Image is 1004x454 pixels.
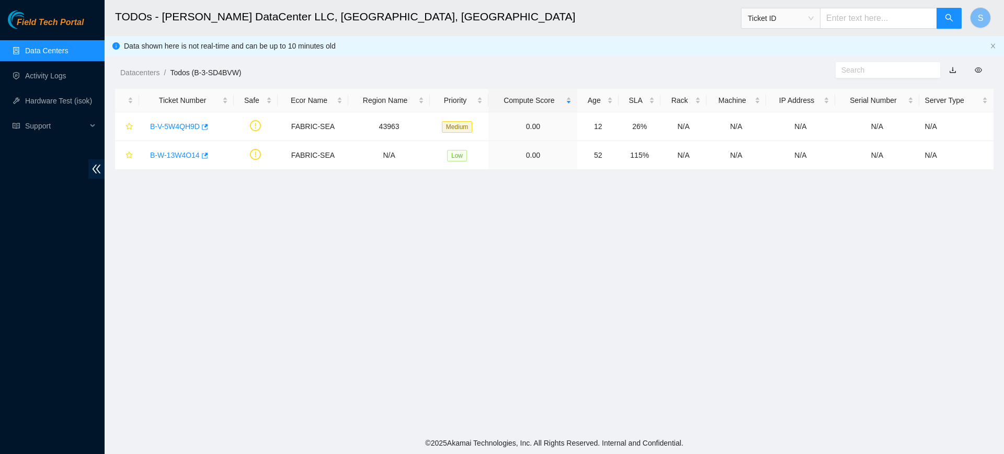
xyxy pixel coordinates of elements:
span: eye [975,66,982,74]
td: N/A [660,112,706,141]
td: N/A [706,112,766,141]
td: N/A [835,141,919,170]
span: Medium [442,121,473,133]
td: 0.00 [488,112,577,141]
td: 26% [619,112,660,141]
button: close [990,43,996,50]
td: N/A [348,141,429,170]
a: Data Centers [25,46,68,55]
img: Akamai Technologies [8,10,53,29]
a: Activity Logs [25,72,66,80]
td: N/A [919,112,994,141]
span: double-left [88,159,105,179]
span: S [978,11,984,25]
td: N/A [835,112,919,141]
td: N/A [660,141,706,170]
td: N/A [766,141,835,170]
td: N/A [706,141,766,170]
td: FABRIC-SEA [278,141,349,170]
a: Datacenters [120,68,159,77]
span: Field Tech Portal [17,18,84,28]
td: 52 [577,141,619,170]
a: B-W-13W4O14 [150,151,200,159]
footer: © 2025 Akamai Technologies, Inc. All Rights Reserved. Internal and Confidential. [105,432,1004,454]
a: B-V-5W4QH9D [150,122,200,131]
td: 43963 [348,112,429,141]
td: N/A [766,112,835,141]
a: Hardware Test (isok) [25,97,92,105]
a: Todos (B-3-SD4BVW) [170,68,241,77]
button: star [121,118,133,135]
span: / [164,68,166,77]
span: Ticket ID [748,10,814,26]
span: read [13,122,20,130]
td: 0.00 [488,141,577,170]
a: download [949,66,956,74]
span: search [945,14,953,24]
input: Enter text here... [820,8,937,29]
button: star [121,147,133,164]
td: 12 [577,112,619,141]
td: 115% [619,141,660,170]
td: FABRIC-SEA [278,112,349,141]
a: Akamai TechnologiesField Tech Portal [8,19,84,32]
span: star [125,123,133,131]
span: Low [447,150,467,161]
span: exclamation-circle [250,120,261,131]
span: Support [25,115,87,136]
button: search [937,8,962,29]
td: N/A [919,141,994,170]
input: Search [841,64,926,76]
span: star [125,152,133,160]
button: S [970,7,991,28]
span: exclamation-circle [250,149,261,160]
span: close [990,43,996,49]
button: download [941,62,964,78]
